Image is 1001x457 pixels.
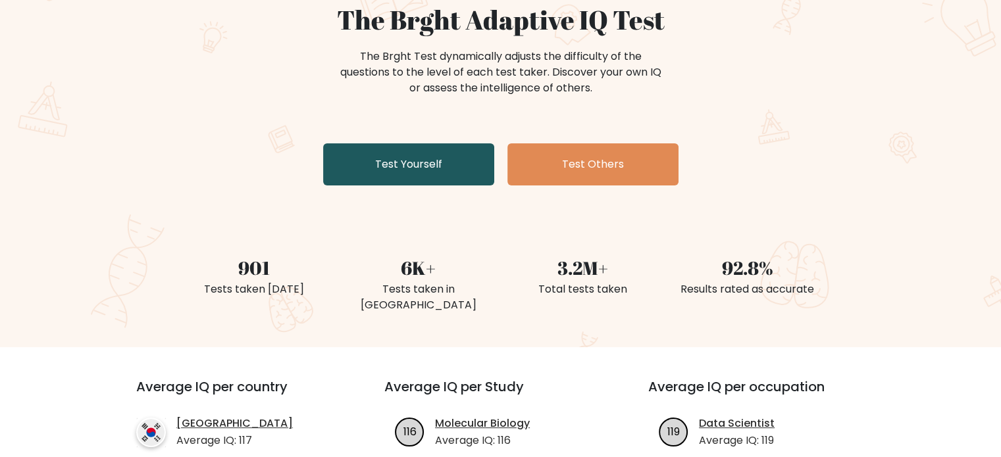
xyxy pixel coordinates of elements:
[509,254,657,281] div: 3.2M+
[180,281,328,297] div: Tests taken [DATE]
[176,433,293,448] p: Average IQ: 117
[136,418,166,447] img: country
[136,379,337,410] h3: Average IQ per country
[507,143,679,185] a: Test Others
[384,379,617,410] h3: Average IQ per Study
[435,433,530,448] p: Average IQ: 116
[180,254,328,281] div: 901
[344,254,493,281] div: 6K+
[336,49,665,96] div: The Brght Test dynamically adjusts the difficulty of the questions to the level of each test take...
[699,433,775,448] p: Average IQ: 119
[667,423,680,439] text: 119
[673,254,822,281] div: 92.8%
[509,281,657,297] div: Total tests taken
[699,416,775,431] a: Data Scientist
[648,379,881,410] h3: Average IQ per occupation
[180,4,822,36] h1: The Brght Adaptive IQ Test
[176,416,293,431] a: [GEOGRAPHIC_DATA]
[673,281,822,297] div: Results rated as accurate
[323,143,494,185] a: Test Yourself
[435,416,530,431] a: Molecular Biology
[344,281,493,313] div: Tests taken in [GEOGRAPHIC_DATA]
[403,423,417,439] text: 116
